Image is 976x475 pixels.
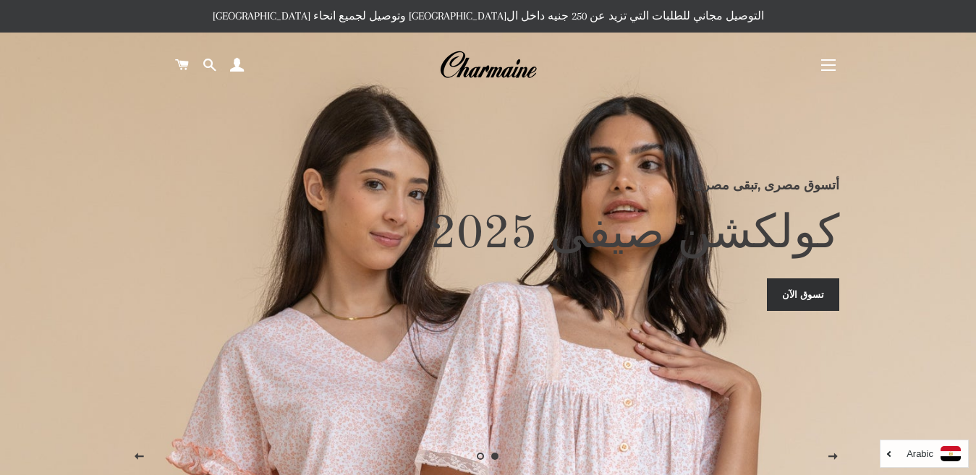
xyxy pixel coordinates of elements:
a: تحميل الصور 2 [474,449,488,463]
a: تسوق الآن [767,278,839,310]
h2: كولكشن صيفى 2025 [137,206,839,264]
button: الصفحه التالية [815,439,851,475]
i: Arabic [907,449,933,458]
button: الصفحه السابقة [121,439,157,475]
a: الصفحه 1current [488,449,503,463]
p: أتسوق مصرى ,تبقى مصرى [137,175,839,195]
img: Charmaine Egypt [439,49,537,81]
a: Arabic [888,446,961,461]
